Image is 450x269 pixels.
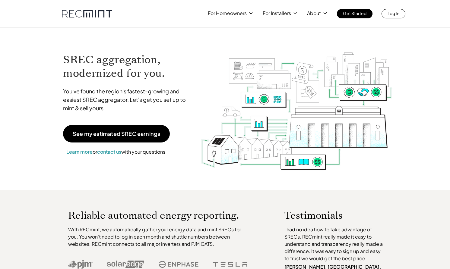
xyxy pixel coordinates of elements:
p: I had no idea how to take advantage of SRECs. RECmint really made it easy to understand and trans... [284,226,386,262]
p: Get Started [343,9,366,17]
h1: SREC aggregation, modernized for you. [63,53,192,80]
p: With RECmint, we automatically gather your energy data and mint SRECs for you. You won't need to ... [68,226,248,248]
p: For Homeowners [208,9,247,17]
a: Log In [382,9,405,18]
p: Testimonials [284,211,374,220]
a: Get Started [337,9,372,18]
p: Reliable automated energy reporting. [68,211,248,220]
a: See my estimated SREC earnings [63,125,170,142]
a: Learn more [66,149,93,155]
p: See my estimated SREC earnings [73,131,160,136]
p: About [307,9,321,17]
p: Log In [388,9,399,17]
p: or with your questions [63,148,169,156]
p: For Installers [263,9,291,17]
img: RECmint value cycle [201,36,393,172]
p: You've found the region's fastest-growing and easiest SREC aggregator. Let's get you set up to mi... [63,87,192,112]
a: contact us [97,149,121,155]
